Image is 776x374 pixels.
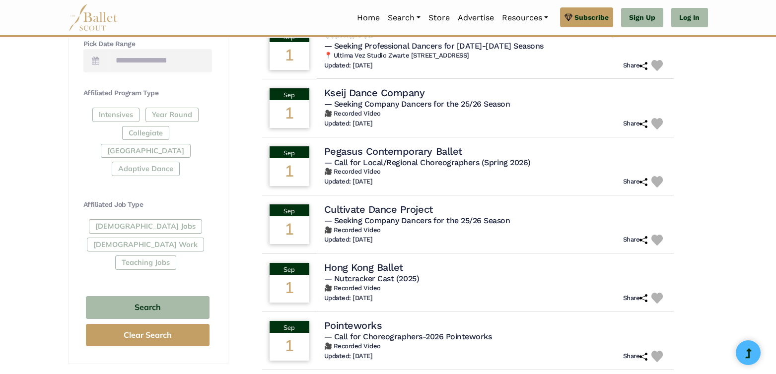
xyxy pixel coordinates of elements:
a: Store [424,7,454,28]
span: — Seeking Company Dancers for the 25/26 Season [324,99,510,109]
h4: Hong Kong Ballet [324,261,403,274]
div: 1 [270,42,309,70]
span: — Seeking Company Dancers for the 25/26 Season [324,216,510,225]
h4: Pointeworks [324,319,382,332]
h6: Updated: [DATE] [324,352,373,361]
div: 1 [270,275,309,303]
h4: Kseij Dance Company [324,86,425,99]
div: Sep [270,321,309,333]
span: — Call for Choreographers-2026 Pointeworks [324,332,492,341]
button: Search [86,296,210,319]
h6: 🎥 Recorded Video [324,168,667,176]
a: Advertise [454,7,498,28]
h6: Share [623,178,648,186]
span: Subscribe [574,12,609,23]
h6: Updated: [DATE] [324,62,373,70]
div: 1 [270,333,309,361]
a: Home [353,7,384,28]
h6: 🎥 Recorded Video [324,284,667,293]
h6: 🎥 Recorded Video [324,110,667,118]
a: Sign Up [621,8,663,28]
a: Log In [671,8,707,28]
a: Subscribe [560,7,613,27]
span: — Seeking Professional Dancers for [DATE]-[DATE] Seasons [324,41,544,51]
h4: Affiliated Job Type [83,200,212,210]
div: Sep [270,263,309,275]
span: — Nutcracker Cast (2025) [324,274,419,283]
h6: Share [623,294,648,303]
div: Sep [270,204,309,216]
div: Sep [270,88,309,100]
div: 1 [270,216,309,244]
h6: Share [623,120,648,128]
h6: Share [623,62,648,70]
span: — Call for Local/Regional Choreographers (Spring 2026) [324,158,531,167]
h6: Share [623,352,648,361]
h6: Updated: [DATE] [324,236,373,244]
h6: 📍 Ultima Vez Studio Zwarte [STREET_ADDRESS] [324,52,667,60]
h4: Affiliated Program Type [83,88,212,98]
div: 1 [270,100,309,128]
h6: Updated: [DATE] [324,120,373,128]
a: Search [384,7,424,28]
h6: Share [623,236,648,244]
h6: 🎥 Recorded Video [324,342,667,351]
h4: Pick Date Range [83,39,212,49]
div: 1 [270,158,309,186]
img: gem.svg [564,12,572,23]
h6: Updated: [DATE] [324,178,373,186]
button: Clear Search [86,324,210,346]
h4: Cultivate Dance Project [324,203,433,216]
h4: Pegasus Contemporary Ballet [324,145,462,158]
h6: Updated: [DATE] [324,294,373,303]
div: Sep [270,146,309,158]
h6: 🎥 Recorded Video [324,226,667,235]
a: Resources [498,7,552,28]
